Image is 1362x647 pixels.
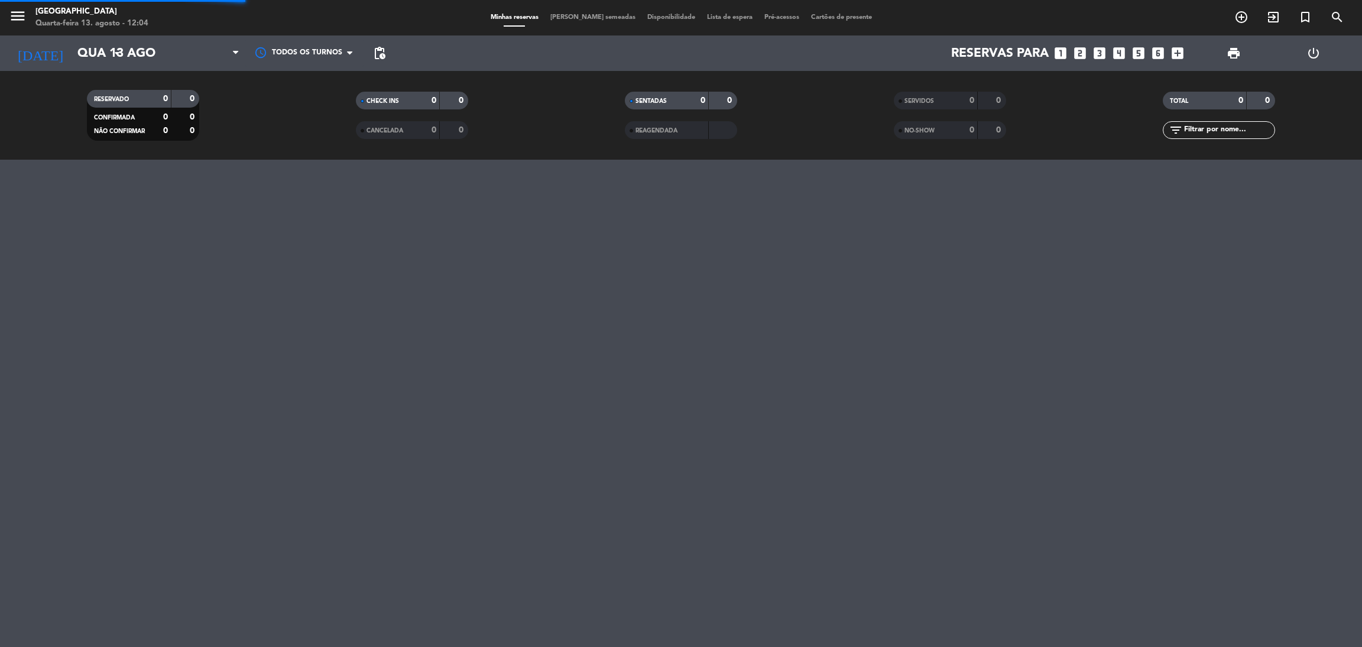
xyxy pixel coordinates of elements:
[190,127,197,135] strong: 0
[1150,46,1166,61] i: looks_6
[367,98,399,104] span: CHECK INS
[163,127,168,135] strong: 0
[459,126,466,134] strong: 0
[904,128,935,134] span: NO-SHOW
[1169,123,1183,137] i: filter_list
[163,95,168,103] strong: 0
[544,14,641,21] span: [PERSON_NAME] semeadas
[94,115,135,121] span: CONFIRMADA
[9,7,27,29] button: menu
[372,46,387,60] span: pending_actions
[701,14,758,21] span: Lista de espera
[94,96,129,102] span: RESERVADO
[163,113,168,121] strong: 0
[996,126,1003,134] strong: 0
[1266,10,1280,24] i: exit_to_app
[9,7,27,25] i: menu
[635,128,677,134] span: REAGENDADA
[1092,46,1107,61] i: looks_3
[1298,10,1312,24] i: turned_in_not
[1306,46,1321,60] i: power_settings_new
[1273,35,1353,71] div: LOG OUT
[1265,96,1272,105] strong: 0
[35,18,148,30] div: Quarta-feira 13. agosto - 12:04
[1131,46,1146,61] i: looks_5
[94,128,145,134] span: NÃO CONFIRMAR
[996,96,1003,105] strong: 0
[190,95,197,103] strong: 0
[1330,10,1344,24] i: search
[635,98,667,104] span: SENTADAS
[35,6,148,18] div: [GEOGRAPHIC_DATA]
[459,96,466,105] strong: 0
[1183,124,1275,137] input: Filtrar por nome...
[727,96,734,105] strong: 0
[758,14,805,21] span: Pré-acessos
[1238,96,1243,105] strong: 0
[1170,46,1185,61] i: add_box
[432,96,436,105] strong: 0
[904,98,934,104] span: SERVIDOS
[190,113,197,121] strong: 0
[641,14,701,21] span: Disponibilidade
[701,96,705,105] strong: 0
[1170,98,1188,104] span: TOTAL
[969,96,974,105] strong: 0
[110,46,124,60] i: arrow_drop_down
[1227,46,1241,60] span: print
[1234,10,1248,24] i: add_circle_outline
[432,126,436,134] strong: 0
[1111,46,1127,61] i: looks_4
[9,40,72,66] i: [DATE]
[367,128,403,134] span: CANCELADA
[485,14,544,21] span: Minhas reservas
[1072,46,1088,61] i: looks_two
[969,126,974,134] strong: 0
[951,46,1049,61] span: Reservas para
[805,14,878,21] span: Cartões de presente
[1053,46,1068,61] i: looks_one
